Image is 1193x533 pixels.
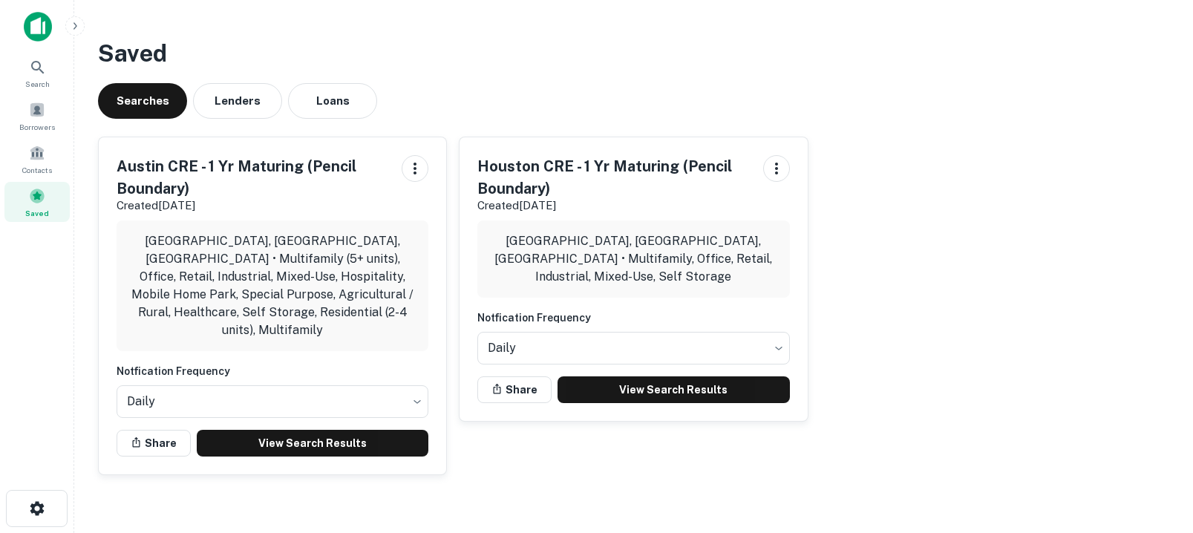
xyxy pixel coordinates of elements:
h5: Houston CRE - 1 Yr Maturing (Pencil Boundary) [477,155,751,200]
iframe: Chat Widget [1119,414,1193,485]
p: [GEOGRAPHIC_DATA], [GEOGRAPHIC_DATA], [GEOGRAPHIC_DATA] • Multifamily (5+ units), Office, Retail,... [128,232,416,339]
a: Contacts [4,139,70,179]
a: Search [4,53,70,93]
button: Share [117,430,191,457]
button: Loans [288,83,377,119]
h6: Notfication Frequency [477,310,789,326]
button: Share [477,376,552,403]
p: [GEOGRAPHIC_DATA], [GEOGRAPHIC_DATA], [GEOGRAPHIC_DATA] • Multifamily, Office, Retail, Industrial... [489,232,777,286]
a: Borrowers [4,96,70,136]
a: View Search Results [197,430,428,457]
a: Saved [4,182,70,222]
span: Borrowers [19,121,55,133]
button: Lenders [193,83,282,119]
p: Created [DATE] [117,197,390,215]
span: Search [25,78,50,90]
div: Without label [117,381,428,422]
a: View Search Results [558,376,789,403]
img: capitalize-icon.png [24,12,52,42]
div: Without label [477,327,789,369]
h6: Notfication Frequency [117,363,428,379]
span: Contacts [22,164,52,176]
p: Created [DATE] [477,197,751,215]
h5: Austin CRE - 1 Yr Maturing (Pencil Boundary) [117,155,390,200]
button: Searches [98,83,187,119]
h3: Saved [98,36,1169,71]
span: Saved [25,207,49,219]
